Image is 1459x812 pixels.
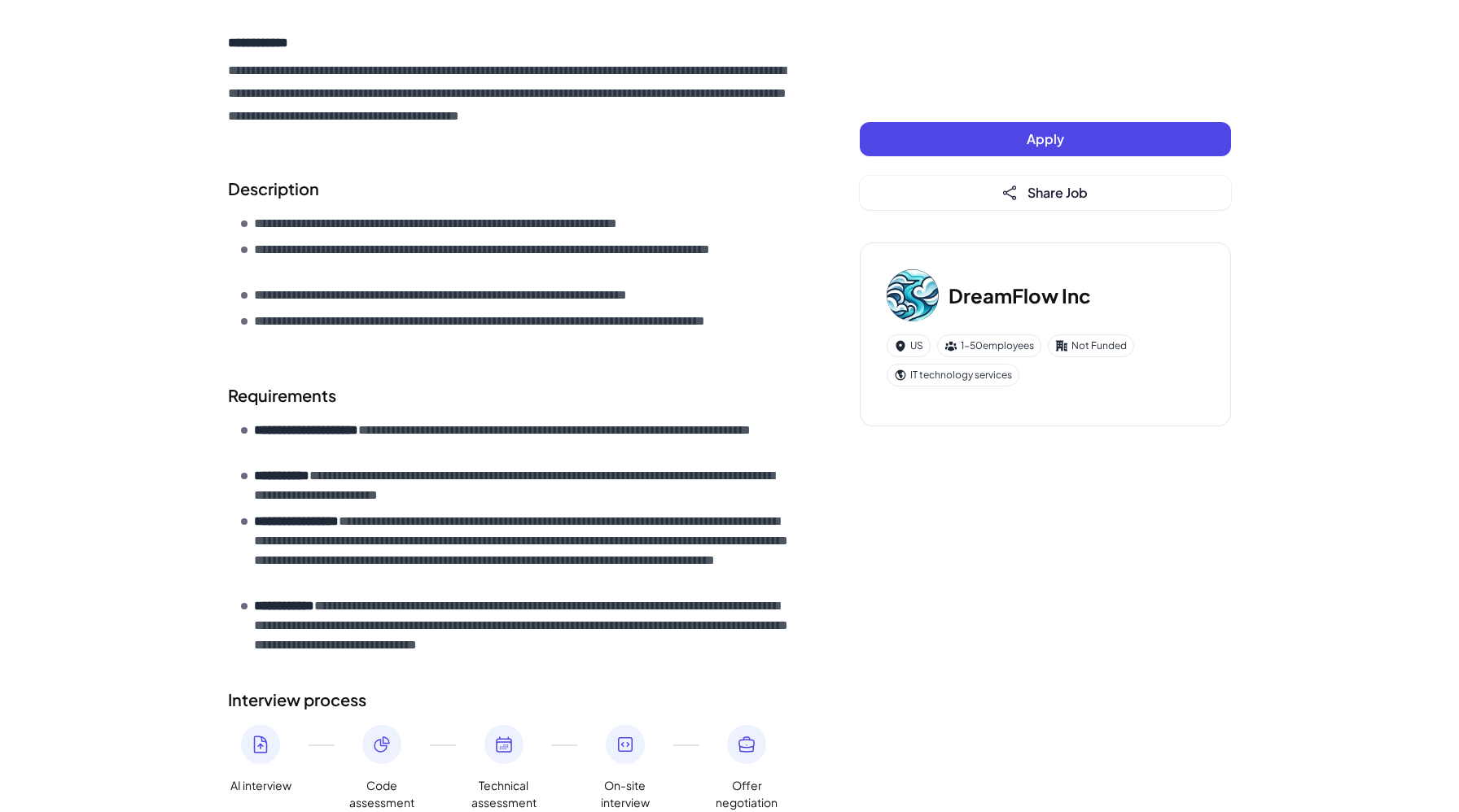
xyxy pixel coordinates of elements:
h3: DreamFlow Inc [949,281,1091,310]
span: Share Job [1027,184,1088,201]
span: AI interview [230,777,291,794]
span: On-site interview [593,777,658,811]
button: Apply [860,122,1231,156]
h2: Requirements [228,383,795,408]
span: Apply [1027,130,1064,147]
div: IT technology services [887,364,1019,386]
span: Code assessment [349,777,414,811]
span: Technical assessment [471,777,537,811]
div: 1-50 employees [937,334,1041,357]
h2: Interview process [228,688,795,712]
div: Not Funded [1048,334,1134,357]
img: Dr [887,269,939,321]
span: Offer negotiation [714,777,779,811]
div: US [887,334,931,357]
h2: Description [228,177,795,201]
button: Share Job [860,176,1231,210]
